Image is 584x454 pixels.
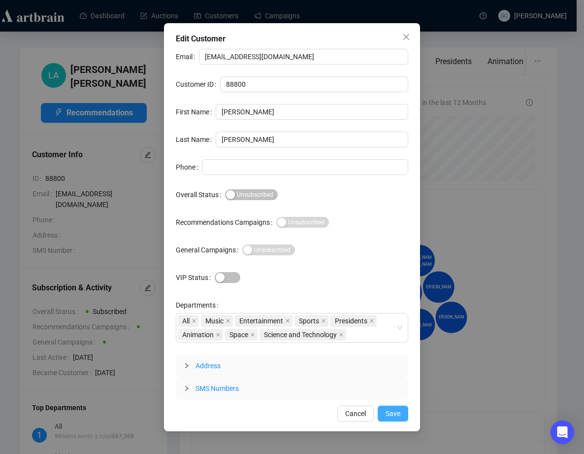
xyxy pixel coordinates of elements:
[178,329,223,341] span: Animation
[378,406,408,421] button: Save
[239,315,283,326] span: Entertainment
[216,132,408,147] input: Last Name
[250,332,255,337] span: close
[195,384,239,392] span: SMS Numbers
[225,189,278,200] button: Overall Status
[176,49,199,65] label: Email
[229,329,248,340] span: Space
[225,329,258,341] span: Space
[178,315,199,327] span: All
[215,272,240,283] button: VIP Status
[176,132,216,147] label: Last Name
[260,329,346,341] span: Science and Technology
[176,104,216,120] label: First Name
[176,242,242,258] label: General Campaigns
[285,318,290,323] span: close
[551,420,574,444] div: Open Intercom Messenger
[176,297,222,313] label: Departments
[184,363,190,369] span: collapsed
[299,315,319,326] span: Sports
[176,187,225,203] label: Overall Status
[242,244,295,255] button: General Campaigns
[216,104,408,120] input: First Name
[321,318,326,323] span: close
[176,33,408,45] div: Edit Customer
[235,315,292,327] span: Entertainment
[176,270,215,285] label: VIP Status
[337,406,374,421] button: Cancel
[330,315,377,327] span: Presidents
[335,315,367,326] span: Presidents
[182,329,214,340] span: Animation
[226,318,230,323] span: close
[339,332,344,337] span: close
[220,76,408,92] input: Customer ID
[184,385,190,391] span: collapsed
[402,33,410,41] span: close
[192,318,196,323] span: close
[386,408,400,419] span: Save
[398,29,414,45] button: Close
[176,354,408,377] div: Address
[195,362,221,370] span: Address
[294,315,328,327] span: Sports
[276,217,329,228] button: Recommendations Campaigns
[199,49,408,65] input: Email
[369,318,374,323] span: close
[345,408,366,419] span: Cancel
[264,329,337,340] span: Science and Technology
[216,332,221,337] span: close
[182,315,190,326] span: All
[176,159,202,175] label: Phone
[201,315,233,327] span: Music
[176,76,220,92] label: Customer ID
[202,159,408,175] input: Phone
[205,315,224,326] span: Music
[176,377,408,400] div: SMS Numbers
[176,214,276,230] label: Recommendations Campaigns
